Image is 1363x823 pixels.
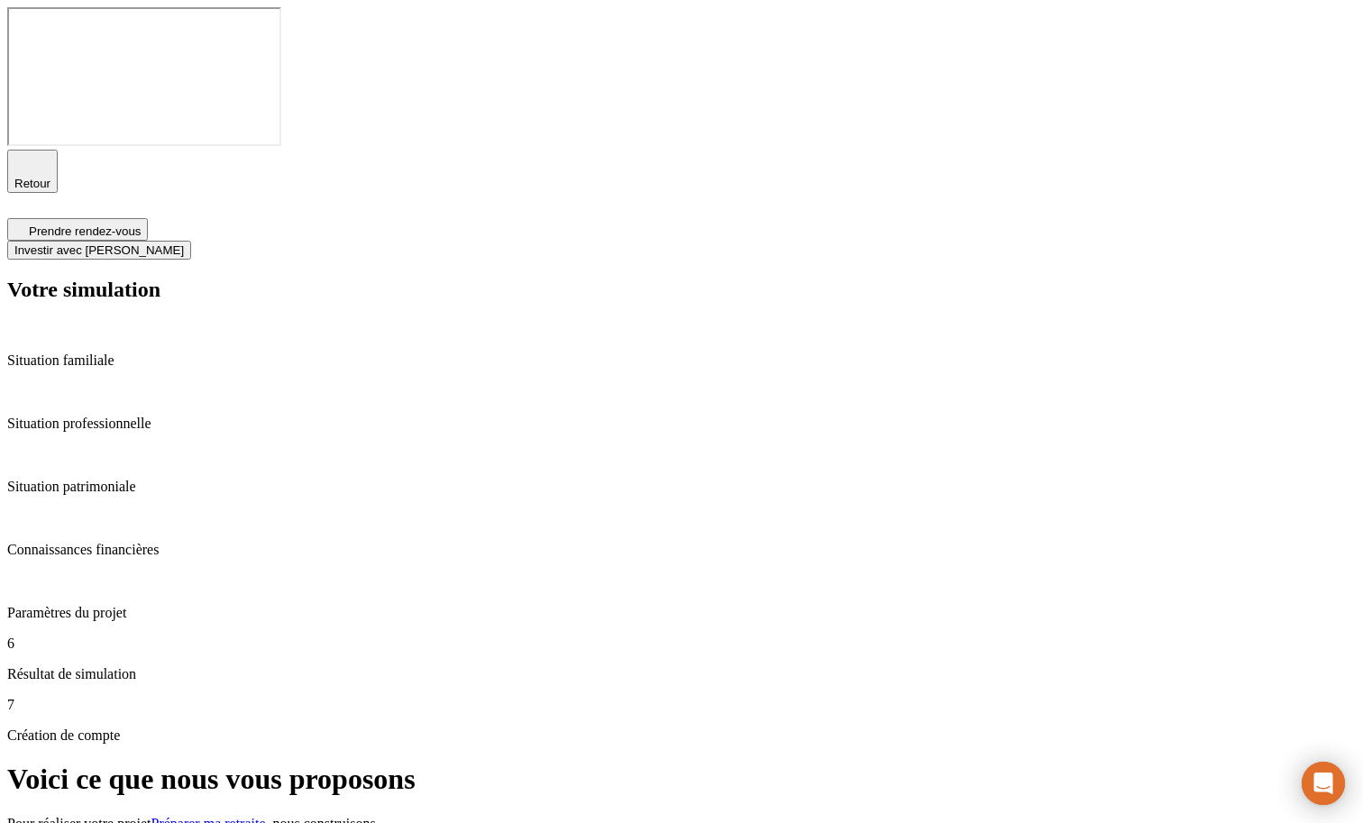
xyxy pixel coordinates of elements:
div: Ouvrir le Messenger Intercom [1302,762,1345,805]
button: Investir avec [PERSON_NAME] [7,241,191,260]
p: Résultat de simulation [7,666,1356,682]
span: Prendre rendez-vous [29,224,141,238]
p: Situation patrimoniale [7,479,1356,495]
button: Prendre rendez-vous [7,218,148,241]
button: Retour [7,150,58,193]
p: Situation familiale [7,352,1356,369]
span: Investir avec [PERSON_NAME] [14,243,184,257]
span: Retour [14,177,50,190]
p: Création de compte [7,727,1356,744]
p: Situation professionnelle [7,416,1356,432]
h1: Voici ce que nous vous proposons [7,763,1356,796]
p: Paramètres du projet [7,605,1356,621]
p: 7 [7,697,1356,713]
p: Connaissances financières [7,542,1356,558]
h2: Votre simulation [7,278,1356,302]
p: 6 [7,636,1356,652]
